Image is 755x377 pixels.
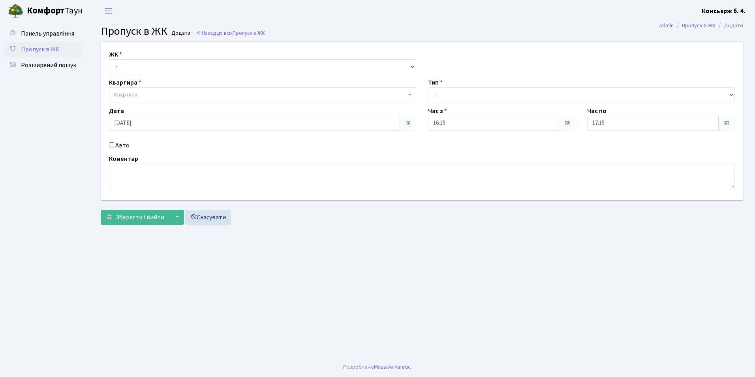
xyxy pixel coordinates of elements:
[21,45,60,54] span: Пропуск в ЖК
[114,91,137,99] span: Квартира
[233,29,265,37] span: Пропуск в ЖК
[170,30,193,37] small: Додати .
[185,210,231,225] a: Скасувати
[101,210,169,225] button: Зберегти і вийти
[27,4,83,18] span: Таун
[4,26,83,41] a: Панель управління
[702,7,746,15] b: Консьєрж б. 4.
[716,21,743,30] li: Додати
[587,106,607,116] label: Час по
[8,3,24,19] img: logo.png
[116,213,164,222] span: Зберегти і вийти
[428,78,443,87] label: Тип
[647,17,755,34] nav: breadcrumb
[101,23,167,39] span: Пропуск в ЖК
[659,21,674,30] a: Admin
[196,29,265,37] a: Назад до всіхПропуск в ЖК
[21,61,76,70] span: Розширений пошук
[343,363,412,371] div: Розроблено .
[109,106,124,116] label: Дата
[21,29,74,38] span: Панель управління
[109,154,138,164] label: Коментар
[115,141,130,150] label: Авто
[428,106,447,116] label: Час з
[702,6,746,16] a: Консьєрж б. 4.
[682,21,716,30] a: Пропуск в ЖК
[374,363,411,371] a: Massive Kinetic
[4,57,83,73] a: Розширений пошук
[109,78,141,87] label: Квартира
[109,50,122,59] label: ЖК
[27,4,65,17] b: Комфорт
[99,4,118,17] button: Переключити навігацію
[4,41,83,57] a: Пропуск в ЖК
